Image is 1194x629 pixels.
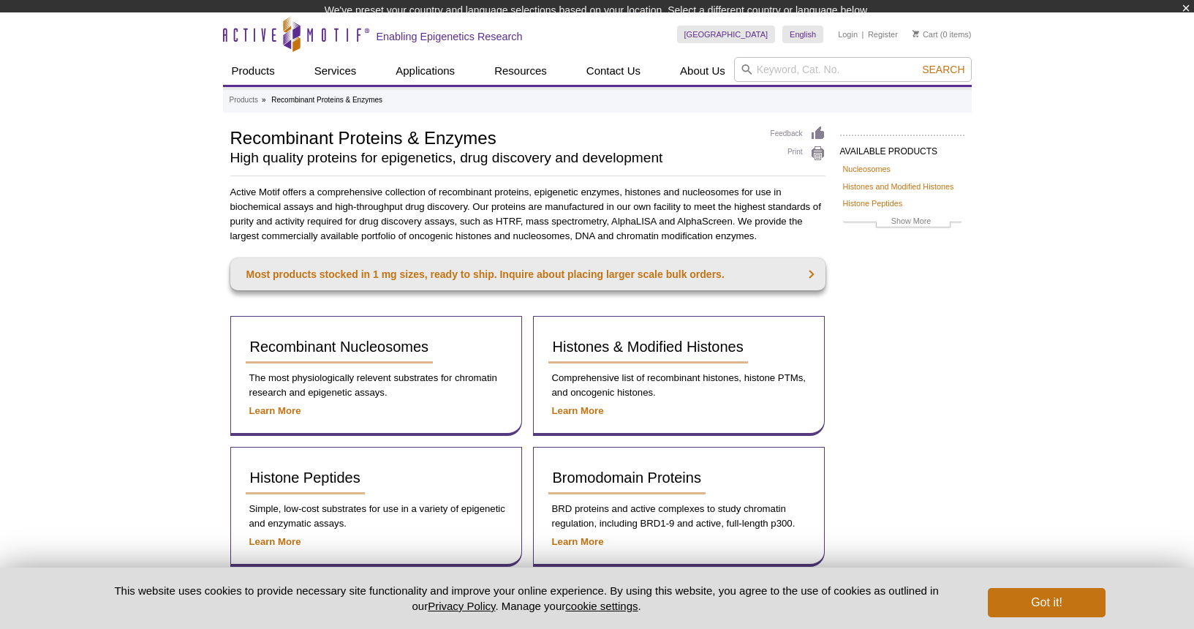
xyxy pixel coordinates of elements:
[271,96,382,104] li: Recombinant Proteins & Enzymes
[578,57,649,85] a: Contact Us
[918,63,969,76] button: Search
[843,180,954,193] a: Histones and Modified Histones
[548,331,748,364] a: Histones & Modified Histones
[89,583,964,614] p: This website uses cookies to provide necessary site functionality and improve your online experie...
[230,126,756,148] h1: Recombinant Proteins & Enzymes
[485,57,556,85] a: Resources
[782,26,823,43] a: English
[250,470,360,486] span: Histone Peptides
[862,26,864,43] li: |
[553,339,744,355] span: Histones & Modified Histones
[843,162,891,176] a: Nucleosomes
[262,96,266,104] li: »
[552,536,604,547] a: Learn More
[843,197,903,210] a: Histone Peptides
[428,600,495,612] a: Privacy Policy
[922,64,964,75] span: Search
[246,331,434,364] a: Recombinant Nucleosomes
[230,94,258,107] a: Products
[230,185,825,244] p: Active Motif offers a comprehensive collection of recombinant proteins, epigenetic enzymes, histo...
[223,57,284,85] a: Products
[306,57,366,85] a: Services
[843,214,961,231] a: Show More
[246,462,365,494] a: Histone Peptides
[840,135,964,161] h2: AVAILABLE PRODUCTS
[249,536,301,547] a: Learn More
[565,600,638,612] button: cookie settings
[988,588,1105,617] button: Got it!
[552,405,604,416] a: Learn More
[250,339,429,355] span: Recombinant Nucleosomes
[387,57,464,85] a: Applications
[912,29,938,39] a: Cart
[642,11,681,45] img: Change Here
[912,26,972,43] li: (0 items)
[246,502,507,531] p: Simple, low-cost substrates for use in a variety of epigenetic and enzymatic assays.
[548,371,809,400] p: Comprehensive list of recombinant histones, histone PTMs, and oncogenic histones.
[734,57,972,82] input: Keyword, Cat. No.
[249,405,301,416] a: Learn More
[230,258,825,290] a: Most products stocked in 1 mg sizes, ready to ship. Inquire about placing larger scale bulk orders.
[912,30,919,37] img: Your Cart
[838,29,858,39] a: Login
[868,29,898,39] a: Register
[230,151,756,165] h2: High quality proteins for epigenetics, drug discovery and development
[548,502,809,531] p: BRD proteins and active complexes to study chromatin regulation, including BRD1-9 and active, ful...
[771,126,825,142] a: Feedback
[677,26,776,43] a: [GEOGRAPHIC_DATA]
[671,57,734,85] a: About Us
[246,371,507,400] p: The most physiologically relevent substrates for chromatin research and epigenetic assays.
[771,146,825,162] a: Print
[553,470,701,486] span: Bromodomain Proteins
[548,462,706,494] a: Bromodomain Proteins
[377,30,523,43] h2: Enabling Epigenetics Research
